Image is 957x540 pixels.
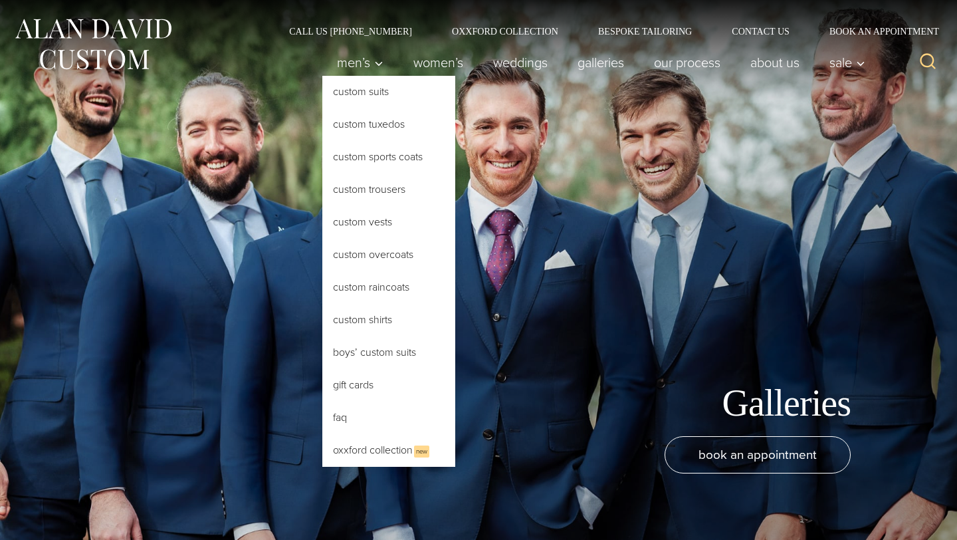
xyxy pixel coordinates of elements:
span: New [414,446,429,458]
a: Custom Suits [322,76,455,108]
a: Custom Raincoats [322,271,455,303]
a: Call Us [PHONE_NUMBER] [269,27,432,36]
a: Our Process [639,49,736,76]
a: Contact Us [712,27,809,36]
a: Women’s [399,49,478,76]
a: Oxxford Collection [432,27,578,36]
a: Custom Tuxedos [322,108,455,140]
a: Bespoke Tailoring [578,27,712,36]
a: Custom Sports Coats [322,141,455,173]
a: Custom Vests [322,206,455,238]
a: weddings [478,49,563,76]
nav: Primary Navigation [322,49,873,76]
a: Gift Cards [322,369,455,401]
a: Oxxford CollectionNew [322,434,455,467]
a: book an appointment [665,436,851,473]
h1: Galleries [722,381,851,426]
a: FAQ [322,402,455,434]
a: Custom Overcoats [322,239,455,271]
a: Custom Shirts [322,304,455,336]
a: Book an Appointment [809,27,944,36]
span: Sale [829,56,865,69]
a: About Us [736,49,815,76]
a: Galleries [563,49,639,76]
img: Alan David Custom [13,15,173,74]
span: book an appointment [698,445,817,464]
a: Custom Trousers [322,174,455,205]
a: Boys’ Custom Suits [322,337,455,368]
span: Men’s [337,56,383,69]
button: View Search Form [912,47,944,78]
nav: Secondary Navigation [269,27,944,36]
